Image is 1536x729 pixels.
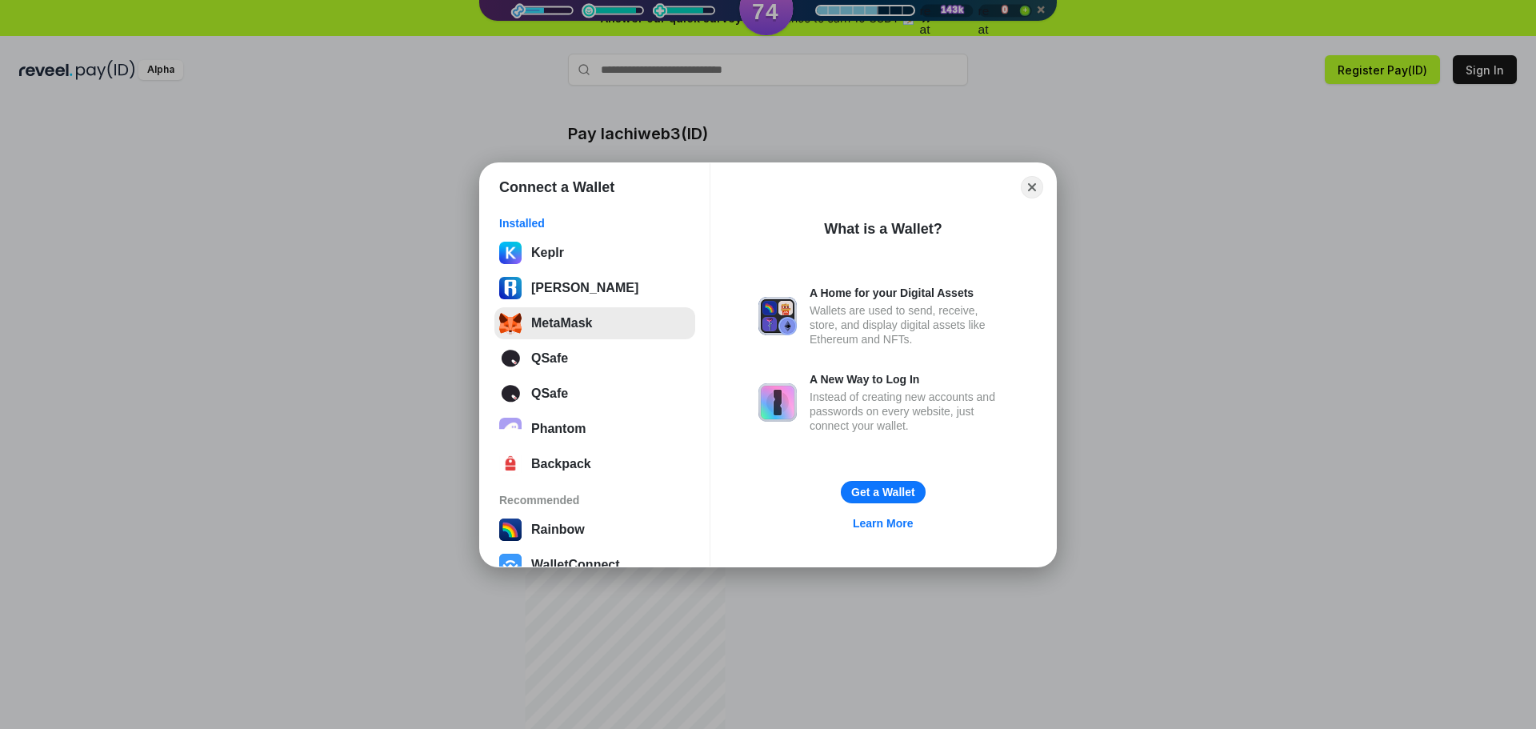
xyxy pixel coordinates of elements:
[531,246,564,260] div: Keplr
[531,558,620,572] div: WalletConnect
[758,383,797,422] img: svg+xml,%3Csvg%20xmlns%3D%22http%3A%2F%2Fwww.w3.org%2F2000%2Fsvg%22%20fill%3D%22none%22%20viewBox...
[841,481,926,503] button: Get a Wallet
[810,303,1008,346] div: Wallets are used to send, receive, store, and display digital assets like Ethereum and NFTs.
[494,378,695,410] button: QSafe
[499,312,522,334] img: svg+xml;base64,PHN2ZyB3aWR0aD0iMzUiIGhlaWdodD0iMzQiIHZpZXdCb3g9IjAgMCAzNSAzNCIgZmlsbD0ibm9uZSIgeG...
[810,372,1008,387] div: A New Way to Log In
[499,216,690,230] div: Installed
[499,277,522,299] img: svg%3E%0A
[531,422,586,436] div: Phantom
[810,390,1008,433] div: Instead of creating new accounts and passwords on every website, just connect your wallet.
[531,387,568,401] div: QSafe
[499,418,522,440] img: epq2vO3P5aLWl15yRS7Q49p1fHTx2Sgh99jU3kfXv7cnPATIVQHAx5oQs66JWv3SWEjHOsb3kKgmE5WNBxBId7C8gm8wEgOvz...
[494,448,695,480] button: Backpack
[499,178,614,197] h1: Connect a Wallet
[499,242,522,264] img: ByMCUfJCc2WaAAAAAElFTkSuQmCC
[494,237,695,269] button: Keplr
[758,297,797,335] img: svg+xml,%3Csvg%20xmlns%3D%22http%3A%2F%2Fwww.w3.org%2F2000%2Fsvg%22%20fill%3D%22none%22%20viewBox...
[494,549,695,581] button: WalletConnect
[494,342,695,375] button: QSafe
[531,523,585,537] div: Rainbow
[499,519,522,541] img: svg+xml,%3Csvg%20width%3D%22120%22%20height%3D%22120%22%20viewBox%3D%220%200%20120%20120%22%20fil...
[824,219,942,238] div: What is a Wallet?
[531,281,638,295] div: [PERSON_NAME]
[499,453,522,475] img: 4BxBxKvl5W07cAAAAASUVORK5CYII=
[843,513,922,534] a: Learn More
[531,457,591,471] div: Backpack
[810,286,1008,300] div: A Home for your Digital Assets
[494,413,695,445] button: Phantom
[494,272,695,304] button: [PERSON_NAME]
[531,351,568,366] div: QSafe
[494,514,695,546] button: Rainbow
[499,347,522,370] img: svg+xml;base64,PD94bWwgdmVyc2lvbj0iMS4wIiBlbmNvZGluZz0iVVRGLTgiPz4KPHN2ZyB2ZXJzaW9uPSIxLjEiIHhtbG...
[853,516,913,531] div: Learn More
[531,316,592,330] div: MetaMask
[1021,176,1043,198] button: Close
[851,485,915,499] div: Get a Wallet
[499,554,522,576] img: svg+xml,%3Csvg%20width%3D%2228%22%20height%3D%2228%22%20viewBox%3D%220%200%2028%2028%22%20fill%3D...
[499,493,690,507] div: Recommended
[494,307,695,339] button: MetaMask
[499,383,522,405] img: svg+xml;base64,PD94bWwgdmVyc2lvbj0iMS4wIiBlbmNvZGluZz0iVVRGLTgiPz4KPHN2ZyB2ZXJzaW9uPSIxLjEiIHhtbG...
